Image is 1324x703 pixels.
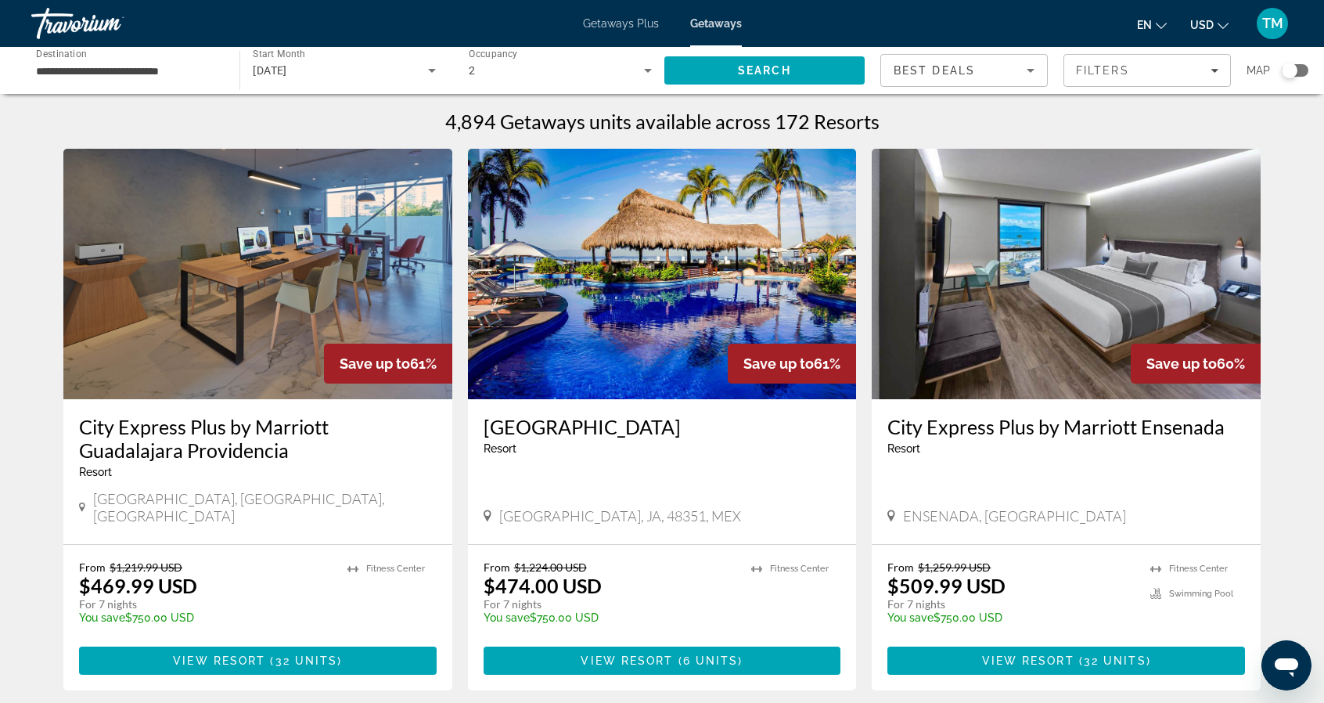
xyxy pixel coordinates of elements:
span: From [79,561,106,574]
span: You save [484,611,530,624]
span: Destination [36,48,87,59]
span: en [1137,19,1152,31]
span: Resort [887,442,920,455]
a: City Express Plus by Marriott Guadalajara Providencia [79,415,437,462]
span: USD [1190,19,1214,31]
span: 32 units [275,654,338,667]
span: Save up to [340,355,410,372]
span: Map [1247,59,1270,81]
h1: 4,894 Getaways units available across 172 Resorts [445,110,880,133]
p: $750.00 USD [79,611,332,624]
span: Save up to [743,355,814,372]
span: TM [1262,16,1283,31]
p: For 7 nights [79,597,332,611]
span: $1,224.00 USD [514,561,587,574]
span: ENSENADA, [GEOGRAPHIC_DATA] [903,507,1126,525]
span: Start Month [253,49,305,59]
p: $750.00 USD [887,611,1135,624]
span: From [887,561,914,574]
span: ( ) [265,654,342,667]
button: Search [664,56,865,85]
span: From [484,561,510,574]
div: 60% [1131,344,1261,384]
p: $474.00 USD [484,574,602,597]
span: Best Deals [894,64,975,77]
div: 61% [324,344,452,384]
span: 6 units [683,654,739,667]
button: View Resort(32 units) [887,647,1245,675]
span: Occupancy [469,49,518,59]
p: $469.99 USD [79,574,197,597]
span: [DATE] [253,64,287,77]
img: Plaza Pelicanos Grand Beach Resort [468,149,857,399]
button: View Resort(6 units) [484,647,841,675]
p: For 7 nights [887,597,1135,611]
div: 61% [728,344,856,384]
a: Travorium [31,3,188,44]
a: City Express Plus by Marriott Ensenada [887,415,1245,438]
span: ( ) [674,654,743,667]
iframe: Button to launch messaging window [1261,640,1311,690]
span: View Resort [581,654,673,667]
span: [GEOGRAPHIC_DATA], JA, 48351, MEX [499,507,741,525]
span: Search [738,64,791,77]
button: Filters [1063,54,1231,87]
span: 32 units [1084,654,1146,667]
mat-select: Sort by [894,61,1034,80]
p: $509.99 USD [887,574,1006,597]
img: City Express Plus by Marriott Guadalajara Providencia [63,149,452,399]
span: [GEOGRAPHIC_DATA], [GEOGRAPHIC_DATA], [GEOGRAPHIC_DATA] [93,490,437,525]
button: View Resort(32 units) [79,647,437,675]
span: Resort [484,442,516,455]
span: Filters [1076,64,1129,77]
a: [GEOGRAPHIC_DATA] [484,415,841,438]
span: Fitness Center [1169,564,1228,574]
button: User Menu [1252,7,1293,40]
span: Fitness Center [770,564,829,574]
span: $1,259.99 USD [918,561,991,574]
span: Swimming Pool [1169,589,1233,599]
img: City Express Plus by Marriott Ensenada [872,149,1261,399]
span: Save up to [1146,355,1217,372]
button: Change language [1137,13,1167,36]
span: ( ) [1074,654,1151,667]
a: Getaways [690,17,742,30]
span: You save [887,611,934,624]
span: View Resort [982,654,1074,667]
span: You save [79,611,125,624]
span: Resort [79,466,112,478]
p: $750.00 USD [484,611,736,624]
span: $1,219.99 USD [110,561,182,574]
a: Getaways Plus [583,17,659,30]
p: For 7 nights [484,597,736,611]
span: Fitness Center [366,564,425,574]
input: Select destination [36,62,219,81]
span: 2 [469,64,475,77]
span: View Resort [173,654,265,667]
button: Change currency [1190,13,1229,36]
